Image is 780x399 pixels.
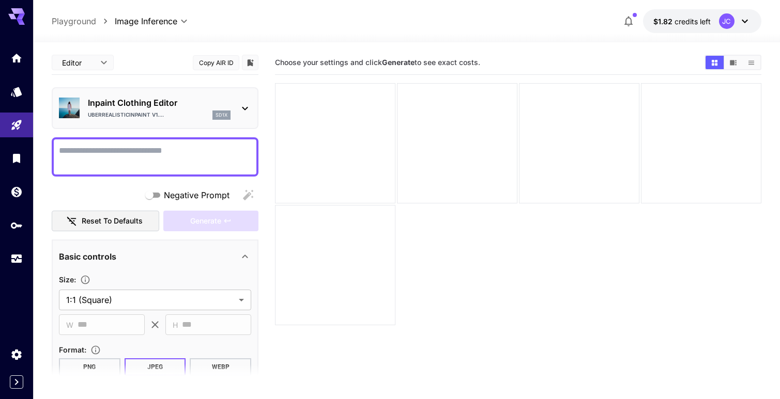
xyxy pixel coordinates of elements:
button: Choose the file format for the output image. [86,345,105,355]
div: Playground [10,115,23,128]
p: Inpaint Clothing Editor [88,97,231,109]
nav: breadcrumb [52,15,115,27]
b: Generate [382,58,415,67]
button: Expand sidebar [10,375,23,389]
button: Show media in grid view [706,56,724,69]
button: JPEG [125,358,186,376]
span: H [173,319,178,331]
button: Reset to defaults [52,211,159,232]
div: Basic controls [59,244,251,269]
span: 1:1 (Square) [66,294,235,306]
span: $1.82 [653,17,675,26]
a: Playground [52,15,96,27]
span: Editor [62,57,94,68]
div: Settings [10,348,23,361]
span: Image Inference [115,15,177,27]
span: Choose your settings and click to see exact costs. [275,58,480,67]
div: Show media in grid viewShow media in video viewShow media in list view [705,55,761,70]
button: Add to library [246,56,255,69]
div: Inpaint Clothing EditorUberRealisticInpaint v1....sd1x [59,92,251,124]
button: Show media in video view [724,56,742,69]
div: $1.81843 [653,16,711,27]
button: $1.81843JC [643,9,761,33]
div: Library [10,152,23,165]
span: Negative Prompt [164,189,230,201]
div: JC [719,13,735,29]
p: UberRealisticInpaint v1.... [88,111,164,119]
button: Adjust the dimensions of the generated image by specifying its width and height in pixels, or sel... [76,275,95,285]
button: WEBP [190,358,251,376]
button: Copy AIR ID [193,55,239,70]
div: Home [10,52,23,65]
span: W [66,319,73,331]
div: API Keys [10,219,23,232]
div: Usage [10,252,23,265]
span: Format : [59,345,86,354]
button: PNG [59,358,120,376]
p: sd1x [216,111,227,119]
p: Basic controls [59,250,116,263]
button: Show media in list view [742,56,760,69]
span: Size : [59,275,76,284]
span: credits left [675,17,711,26]
div: Models [10,85,23,98]
div: Wallet [10,185,23,198]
